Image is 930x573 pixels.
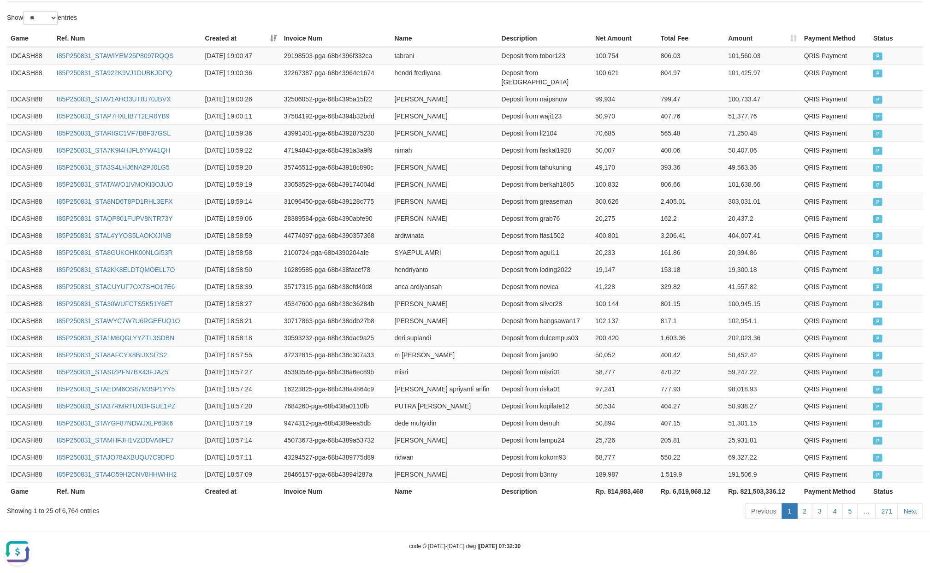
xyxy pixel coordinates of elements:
td: QRIS Payment [800,466,870,483]
td: IDCASH88 [7,278,53,295]
a: I85P250831_STA7K9I4HJFL6YW41QH [57,147,170,154]
td: QRIS Payment [800,64,870,90]
td: 1,603.36 [657,329,725,346]
td: QRIS Payment [800,449,870,466]
td: 49,563.36 [725,159,801,176]
td: [PERSON_NAME] [391,312,498,329]
a: I85P250831_STA8GUKOHK00NLGI53R [57,249,173,256]
td: 50,052 [592,346,657,363]
span: PAID [873,471,883,479]
td: Deposit from misri01 [498,363,592,380]
td: Deposit from tahukuning [498,159,592,176]
td: [PERSON_NAME] [391,124,498,142]
span: PAID [873,147,883,155]
td: Deposit from greaseman [498,193,592,210]
td: [PERSON_NAME] [391,107,498,124]
a: I85P250831_STA2KK8ELDTQMOELL7O [57,266,175,273]
td: 44774097-pga-68b4390357368 [280,227,391,244]
td: 25,726 [592,431,657,449]
td: deri supiandi [391,329,498,346]
td: Deposit from dulcempus03 [498,329,592,346]
td: 50,452.42 [725,346,801,363]
td: hendriyanto [391,261,498,278]
span: PAID [873,420,883,428]
td: Deposit from tobor123 [498,47,592,65]
th: Ref. Num [53,30,201,47]
a: I85P250831_STAEDM6OS87M3SP1YY5 [57,385,175,393]
span: PAID [873,454,883,462]
span: PAID [873,403,883,411]
td: 28389584-pga-68b4390abfe90 [280,210,391,227]
span: PAID [873,70,883,77]
td: tabrani [391,47,498,65]
td: Deposit from naipsnow [498,90,592,107]
td: [DATE] 18:57:09 [201,466,280,483]
td: IDCASH88 [7,346,53,363]
td: 45073673-pga-68b4389a53732 [280,431,391,449]
a: I85P250831_STA30WUFCTS5K51Y6ET [57,300,173,307]
td: IDCASH88 [7,363,53,380]
td: QRIS Payment [800,414,870,431]
td: [DATE] 18:57:19 [201,414,280,431]
td: 804.97 [657,64,725,90]
td: [PERSON_NAME] [391,176,498,193]
td: Deposit from bangsawan17 [498,312,592,329]
td: [PERSON_NAME] [391,466,498,483]
td: QRIS Payment [800,397,870,414]
td: [DATE] 18:59:14 [201,193,280,210]
a: I85P250831_STA37RMRTUXDFGUL1PZ [57,402,176,410]
a: 271 [876,503,898,519]
td: IDCASH88 [7,244,53,261]
a: I85P250831_STAYGF87NDWJXLP63K6 [57,419,173,427]
td: [PERSON_NAME] [391,431,498,449]
td: Deposit from novica [498,278,592,295]
td: 43294527-pga-68b4389775d89 [280,449,391,466]
td: 400.42 [657,346,725,363]
button: Open LiveChat chat widget [4,4,31,31]
td: [DATE] 18:59:22 [201,142,280,159]
a: I85P250831_STA4O59H2CNV8HHWHH2 [57,471,177,478]
td: Deposit from loding2022 [498,261,592,278]
td: [DATE] 18:58:59 [201,227,280,244]
td: SYAEPUL AMRI [391,244,498,261]
td: QRIS Payment [800,193,870,210]
a: 4 [827,503,843,519]
td: [PERSON_NAME] [391,295,498,312]
th: Ref. Num [53,483,201,500]
td: ardiwinata [391,227,498,244]
td: 50,938.27 [725,397,801,414]
span: PAID [873,249,883,257]
a: I85P250831_STAP7HXLIB7T2ER0YB9 [57,112,170,120]
td: QRIS Payment [800,329,870,346]
td: [DATE] 18:57:14 [201,431,280,449]
td: Deposit from riska01 [498,380,592,397]
td: 806.03 [657,47,725,65]
a: I85P250831_STAQP801FUPV8NTR73Y [57,215,173,222]
td: [DATE] 18:58:39 [201,278,280,295]
td: [DATE] 19:00:36 [201,64,280,90]
td: 19,147 [592,261,657,278]
td: 30593232-pga-68b438dac9a25 [280,329,391,346]
a: I85P250831_STA8AFCYX8BIJXSI7S2 [57,351,167,359]
td: Deposit from flas1502 [498,227,592,244]
a: 2 [797,503,813,519]
td: 16289585-pga-68b438facef78 [280,261,391,278]
td: IDCASH88 [7,380,53,397]
td: Deposit from kokom93 [498,449,592,466]
td: 41,228 [592,278,657,295]
td: 393.36 [657,159,725,176]
td: 550.22 [657,449,725,466]
td: 51,301.15 [725,414,801,431]
td: QRIS Payment [800,210,870,227]
td: 50,534 [592,397,657,414]
td: 777.93 [657,380,725,397]
td: Deposit from waji123 [498,107,592,124]
td: 45347600-pga-68b438e36284b [280,295,391,312]
td: Deposit from berkah1805 [498,176,592,193]
td: 50,970 [592,107,657,124]
td: 99,934 [592,90,657,107]
td: 71,250.48 [725,124,801,142]
a: I85P250831_STA8ND6T8PD1RHL3EFX [57,198,173,205]
td: [DATE] 18:57:20 [201,397,280,414]
a: I85P250831_STAWYC7W7U6RGEEUQ1O [57,317,180,325]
